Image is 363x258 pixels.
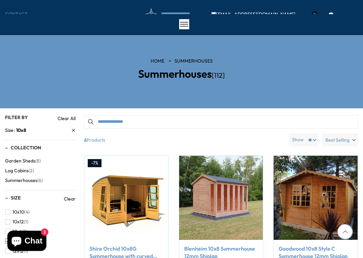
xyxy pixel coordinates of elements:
img: Shire Orchid 10x8G Summerhouse with curved roof - Best Shed [84,156,168,240]
a: [EMAIL_ADDRESS][DOMAIN_NAME] [211,12,295,16]
span: Size [11,195,21,201]
span: 10x6 [12,229,22,234]
img: User Icon [327,12,335,21]
span: (2) [29,168,34,174]
span: 10x10 [12,209,24,215]
button: 10x8 [5,236,28,246]
button: 10x6 [5,227,28,236]
span: (1) [24,219,28,225]
button: 10x12 [5,217,28,227]
span: Garden Sheds [5,158,35,164]
span: 10x8 [16,127,26,133]
span: (4) [24,209,30,215]
span: Collection [11,145,41,151]
span: Products [81,134,286,146]
span: [112] [212,71,225,79]
button: 12x12 [5,246,28,256]
button: 10x10 [5,207,30,217]
h2: Summerhouses [96,68,267,80]
inbox-online-store-chat: Shopify online store chat [5,231,48,253]
span: 10x12 [12,219,24,225]
span: Size [5,127,16,134]
b: 6 [84,134,87,146]
span: 0 [312,11,317,17]
div: -7% [88,159,102,167]
span: (5) [22,229,28,234]
a: Summerhouses [174,58,213,65]
a: Clear All [57,115,76,122]
span: (8) [35,158,41,164]
span: Filter By [5,114,28,120]
span: Summerhouses [5,178,37,183]
span: (6) [37,178,43,183]
a: Clear [64,195,76,202]
input: Search products [84,115,358,128]
a: HOME [151,58,164,65]
span: Log Cabins [5,168,29,174]
button: Garden Sheds (8) [5,156,41,166]
a: CONTACT US [5,11,34,24]
img: logo [114,7,161,29]
label: Show [292,137,304,143]
button: Summerhouses (6) [5,176,43,185]
span: 12x12 [12,248,24,254]
span: Best Selling [325,134,350,146]
span: (1) [24,248,28,254]
label: Best Selling [322,134,358,146]
button: Log Cabins (2) [5,166,34,176]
